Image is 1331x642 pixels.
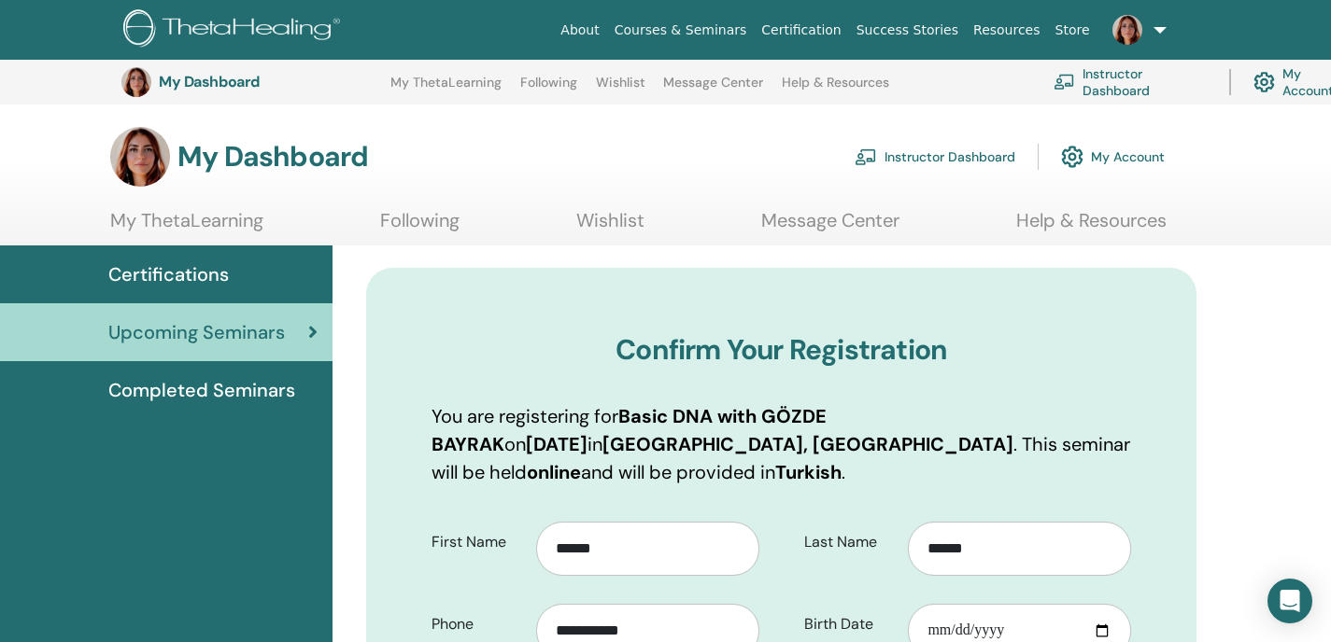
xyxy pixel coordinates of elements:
a: Message Center [663,75,763,105]
img: default.jpg [110,127,170,187]
label: Last Name [790,524,909,560]
a: Courses & Seminars [607,13,755,48]
b: Basic DNA with GÖZDE BAYRAK [432,404,827,456]
img: chalkboard-teacher.svg [855,148,877,165]
img: default.jpg [1112,15,1142,45]
a: My ThetaLearning [390,75,502,105]
b: Turkish [775,460,842,484]
span: Certifications [108,260,229,288]
a: Resources [966,13,1048,48]
a: Store [1048,13,1097,48]
a: Success Stories [849,13,966,48]
span: Completed Seminars [108,376,295,404]
label: Phone [418,607,536,642]
a: Following [380,209,460,245]
b: [GEOGRAPHIC_DATA], [GEOGRAPHIC_DATA] [602,432,1013,456]
h3: My Dashboard [177,140,368,174]
label: First Name [418,524,536,560]
a: Help & Resources [1016,209,1167,245]
a: My Account [1061,136,1165,177]
img: default.jpg [121,67,151,97]
label: Birth Date [790,607,909,642]
div: Open Intercom Messenger [1267,579,1312,623]
a: Help & Resources [782,75,889,105]
a: My ThetaLearning [110,209,263,245]
img: cog.svg [1061,141,1083,173]
a: Message Center [761,209,899,245]
span: Upcoming Seminars [108,318,285,346]
img: cog.svg [1253,67,1275,98]
a: Instructor Dashboard [855,136,1015,177]
a: Wishlist [576,209,644,245]
a: Instructor Dashboard [1054,62,1207,103]
h3: Confirm Your Registration [432,333,1131,367]
img: logo.png [123,9,347,51]
b: online [527,460,581,484]
a: About [553,13,606,48]
a: Certification [754,13,848,48]
b: [DATE] [526,432,588,456]
a: Wishlist [596,75,645,105]
h3: My Dashboard [159,73,346,91]
p: You are registering for on in . This seminar will be held and will be provided in . [432,402,1131,486]
a: Following [520,75,577,105]
img: chalkboard-teacher.svg [1054,74,1075,90]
